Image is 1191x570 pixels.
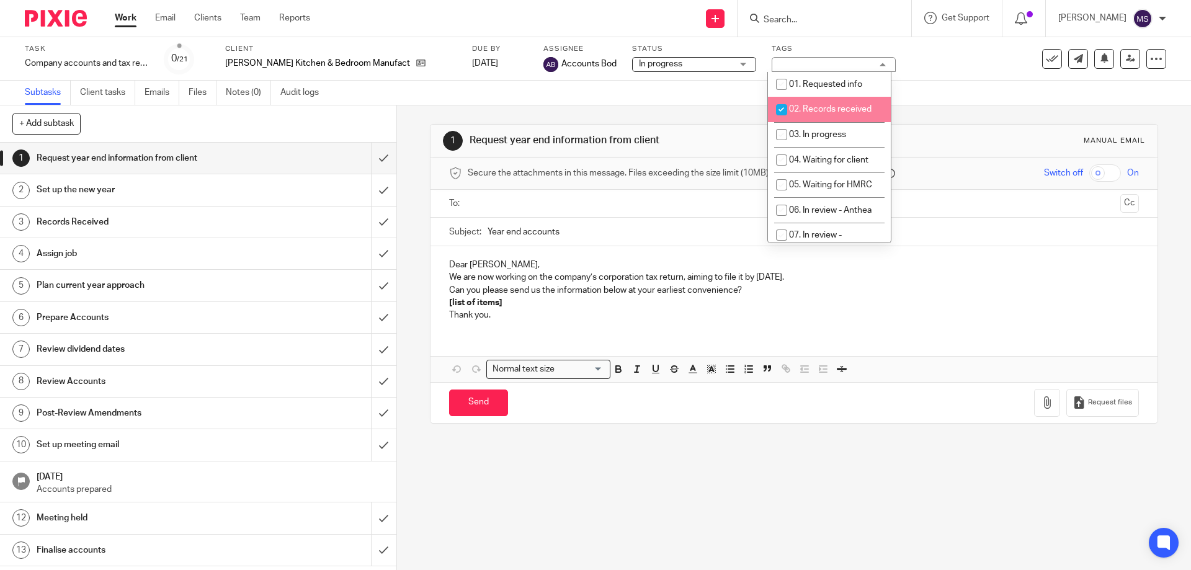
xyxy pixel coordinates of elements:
[12,541,30,559] div: 13
[37,244,251,263] h1: Assign job
[789,105,872,114] span: 02. Records received
[225,57,410,69] p: [PERSON_NAME] Kitchen & Bedroom Manufacturer Ltd
[145,81,179,105] a: Emails
[776,231,844,252] span: 07. In review - [PERSON_NAME]
[171,51,188,66] div: 0
[25,81,71,105] a: Subtasks
[1084,136,1145,146] div: Manual email
[12,509,30,527] div: 12
[12,182,30,199] div: 2
[226,81,271,105] a: Notes (0)
[12,213,30,231] div: 3
[1058,12,1126,24] p: [PERSON_NAME]
[1120,194,1139,213] button: Cc
[1066,389,1138,417] button: Request files
[12,373,30,390] div: 8
[37,404,251,422] h1: Post-Review Amendments
[279,12,310,24] a: Reports
[12,277,30,295] div: 5
[472,59,498,68] span: [DATE]
[639,60,682,68] span: In progress
[772,44,896,54] label: Tags
[489,363,557,376] span: Normal text size
[449,226,481,238] label: Subject:
[632,44,756,54] label: Status
[789,180,872,189] span: 05. Waiting for HMRC
[1127,167,1139,179] span: On
[12,149,30,167] div: 1
[789,156,868,164] span: 04. Waiting for client
[12,309,30,326] div: 6
[1044,167,1083,179] span: Switch off
[37,509,251,527] h1: Meeting held
[37,372,251,391] h1: Review Accounts
[37,149,251,167] h1: Request year end information from client
[37,340,251,358] h1: Review dividend dates
[449,298,502,307] strong: [list of items]
[37,468,384,483] h1: [DATE]
[443,131,463,151] div: 1
[177,56,188,63] small: /21
[12,113,81,134] button: + Add subtask
[942,14,989,22] span: Get Support
[80,81,135,105] a: Client tasks
[449,197,463,210] label: To:
[37,213,251,231] h1: Records Received
[37,276,251,295] h1: Plan current year approach
[543,44,617,54] label: Assignee
[155,12,176,24] a: Email
[486,360,610,379] div: Search for option
[12,341,30,358] div: 7
[240,12,261,24] a: Team
[37,180,251,199] h1: Set up the new year
[449,284,1138,296] p: Can you please send us the information below at your earliest convenience?
[1088,398,1132,407] span: Request files
[449,259,1138,271] p: Dear [PERSON_NAME],
[194,12,221,24] a: Clients
[561,58,617,70] span: Accounts Bod
[37,435,251,454] h1: Set up meeting email
[25,44,149,54] label: Task
[449,309,1138,321] p: Thank you.
[225,44,457,54] label: Client
[189,81,216,105] a: Files
[115,12,136,24] a: Work
[789,130,846,139] span: 03. In progress
[12,245,30,262] div: 4
[280,81,328,105] a: Audit logs
[449,271,1138,283] p: We are now working on the company’s corporation tax return, aiming to file it by [DATE].
[472,44,528,54] label: Due by
[558,363,603,376] input: Search for option
[789,80,862,89] span: 01. Requested info
[1133,9,1153,29] img: svg%3E
[543,57,558,72] img: svg%3E
[12,404,30,422] div: 9
[468,167,883,179] span: Secure the attachments in this message. Files exceeding the size limit (10MB) will be secured aut...
[37,483,384,496] p: Accounts prepared
[762,15,874,26] input: Search
[449,390,508,416] input: Send
[12,436,30,453] div: 10
[25,10,87,27] img: Pixie
[37,308,251,327] h1: Prepare Accounts
[37,541,251,559] h1: Finalise accounts
[789,206,872,215] span: 06. In review - Anthea
[25,57,149,69] div: Company accounts and tax return
[470,134,821,147] h1: Request year end information from client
